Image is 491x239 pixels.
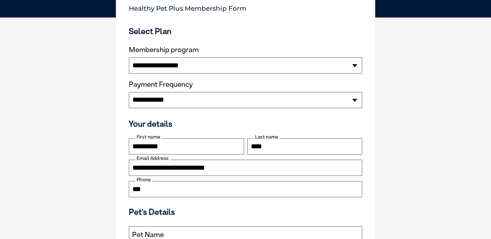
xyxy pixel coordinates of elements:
p: Healthy Pet Plus Membership Form [129,2,362,12]
h3: Select Plan [129,26,362,36]
label: Membership program [129,46,362,54]
h3: Your details [129,119,362,129]
h3: Pet's Details [126,207,365,217]
label: Phone [135,177,152,183]
label: First name [135,134,161,140]
label: Last name [254,134,279,140]
label: Email Address [135,155,170,161]
label: Payment Frequency [129,80,193,89]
